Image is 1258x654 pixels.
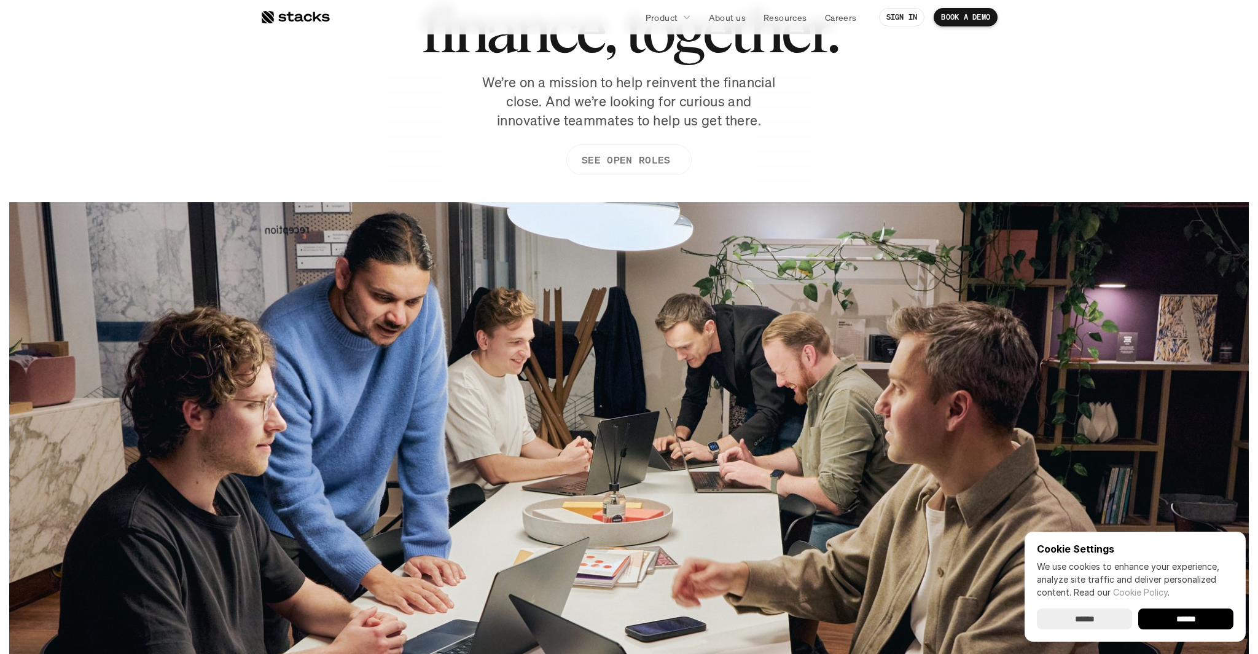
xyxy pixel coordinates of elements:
[764,11,807,24] p: Resources
[818,6,864,28] a: Careers
[709,11,746,24] p: About us
[825,11,857,24] p: Careers
[646,11,678,24] p: Product
[879,8,925,26] a: SIGN IN
[886,13,918,22] p: SIGN IN
[934,8,998,26] a: BOOK A DEMO
[1113,587,1168,597] a: Cookie Policy
[582,151,670,169] p: SEE OPEN ROLES
[475,73,783,130] p: We’re on a mission to help reinvent the financial close. And we’re looking for curious and innova...
[701,6,753,28] a: About us
[1037,560,1233,599] p: We use cookies to enhance your experience, analyze site traffic and deliver personalized content.
[756,6,815,28] a: Resources
[1037,544,1233,554] p: Cookie Settings
[1074,587,1170,597] span: Read our .
[566,144,692,175] a: SEE OPEN ROLES
[941,13,990,22] p: BOOK A DEMO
